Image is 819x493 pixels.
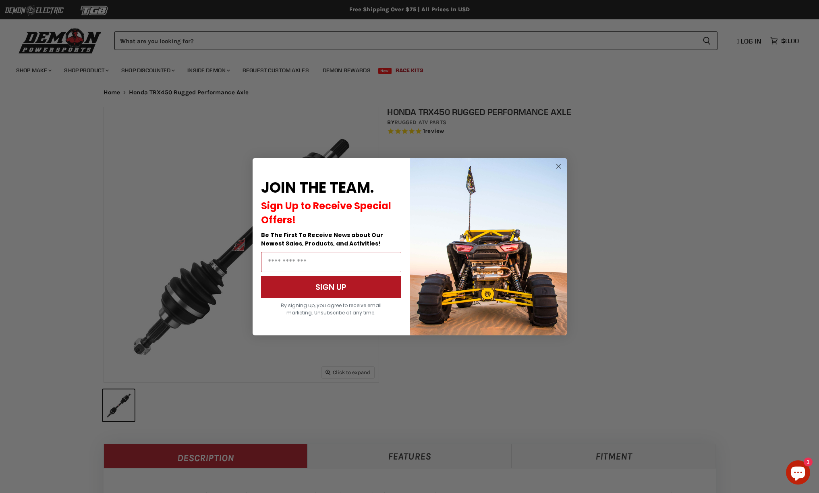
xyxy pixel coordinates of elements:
inbox-online-store-chat: Shopify online store chat [784,460,813,487]
input: Email Address [261,252,401,272]
img: a9095488-b6e7-41ba-879d-588abfab540b.jpeg [410,158,567,335]
span: Be The First To Receive News about Our Newest Sales, Products, and Activities! [261,231,383,248]
span: Sign Up to Receive Special Offers! [261,199,391,227]
span: JOIN THE TEAM. [261,177,374,198]
button: Close dialog [554,161,564,171]
span: By signing up, you agree to receive email marketing. Unsubscribe at any time. [281,302,382,316]
button: SIGN UP [261,276,401,298]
